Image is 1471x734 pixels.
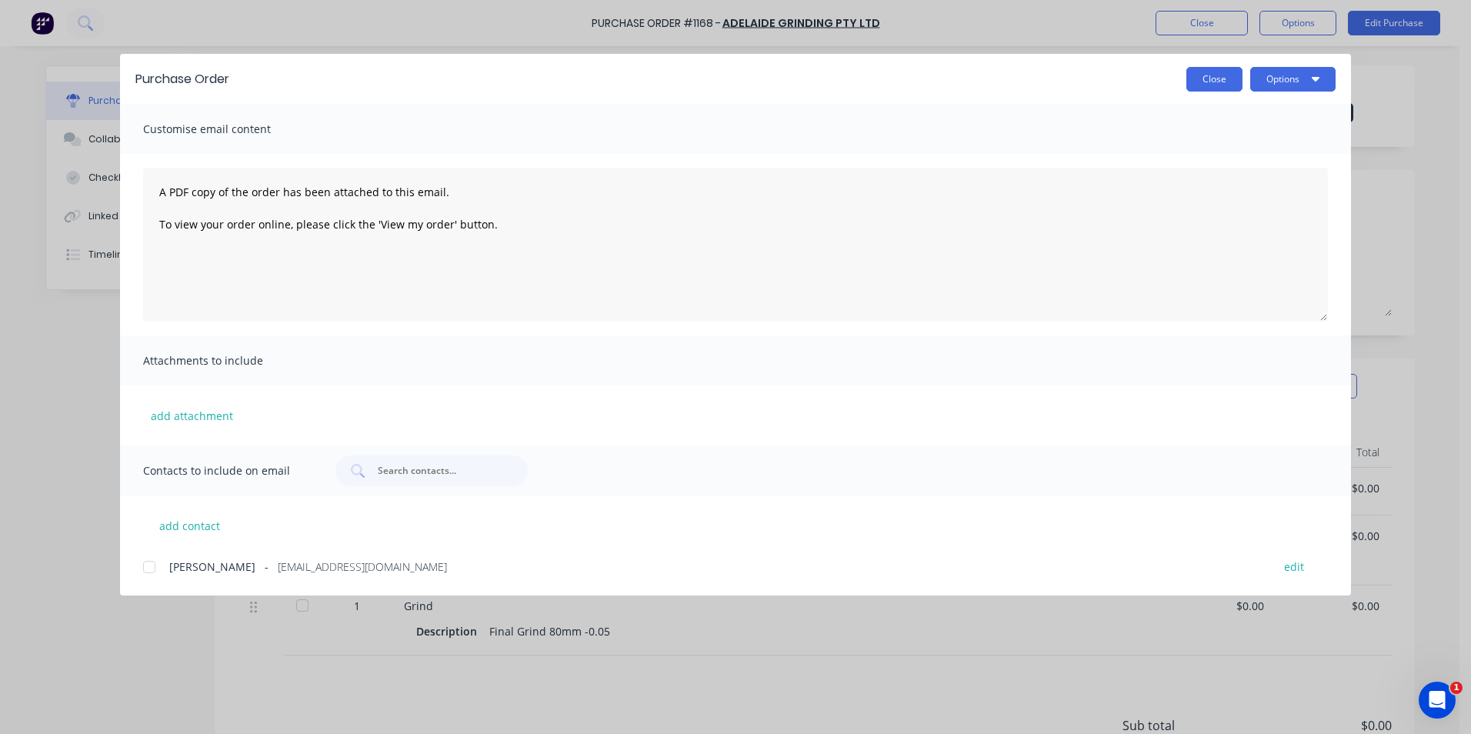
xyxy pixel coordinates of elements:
span: Attachments to include [143,350,312,372]
span: [EMAIL_ADDRESS][DOMAIN_NAME] [278,559,447,575]
textarea: A PDF copy of the order has been attached to this email. To view your order online, please click ... [143,168,1328,322]
span: Customise email content [143,118,312,140]
button: add contact [143,514,235,537]
button: Close [1186,67,1243,92]
button: edit [1275,556,1313,576]
span: 1 [1450,682,1463,694]
span: [PERSON_NAME] [169,559,255,575]
span: - [265,559,269,575]
iframe: Intercom live chat [1419,682,1456,719]
button: add attachment [143,404,241,427]
input: Search contacts... [376,463,504,479]
button: Options [1250,67,1336,92]
div: Purchase Order [135,70,229,88]
span: Contacts to include on email [143,460,312,482]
